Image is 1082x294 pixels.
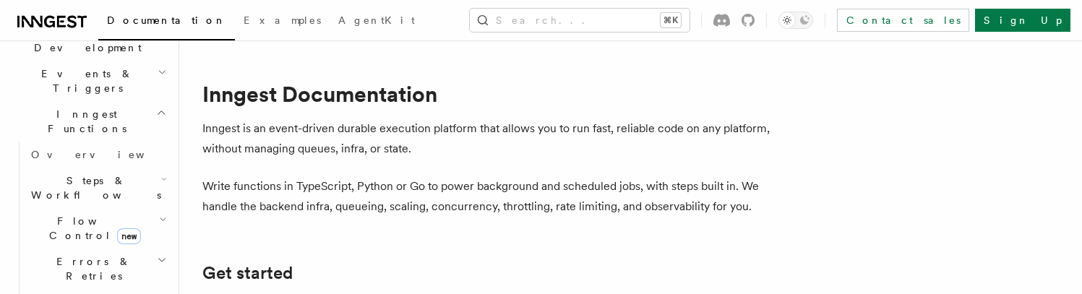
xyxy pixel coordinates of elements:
[202,176,781,217] p: Write functions in TypeScript, Python or Go to power background and scheduled jobs, with steps bu...
[202,81,781,107] h1: Inngest Documentation
[12,107,156,136] span: Inngest Functions
[25,173,161,202] span: Steps & Workflows
[12,66,158,95] span: Events & Triggers
[25,208,170,248] button: Flow Controlnew
[330,4,424,39] a: AgentKit
[778,12,813,29] button: Toggle dark mode
[338,14,415,26] span: AgentKit
[12,61,170,101] button: Events & Triggers
[235,4,330,39] a: Examples
[98,4,235,40] a: Documentation
[975,9,1070,32] a: Sign Up
[31,149,180,160] span: Overview
[470,9,690,32] button: Search...⌘K
[117,228,141,244] span: new
[107,14,226,26] span: Documentation
[661,13,681,27] kbd: ⌘K
[12,26,158,55] span: Local Development
[202,263,293,283] a: Get started
[25,248,170,289] button: Errors & Retries
[12,20,170,61] button: Local Development
[25,254,157,283] span: Errors & Retries
[25,168,170,208] button: Steps & Workflows
[12,101,170,142] button: Inngest Functions
[202,118,781,159] p: Inngest is an event-driven durable execution platform that allows you to run fast, reliable code ...
[25,214,159,243] span: Flow Control
[244,14,321,26] span: Examples
[837,9,969,32] a: Contact sales
[25,142,170,168] a: Overview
